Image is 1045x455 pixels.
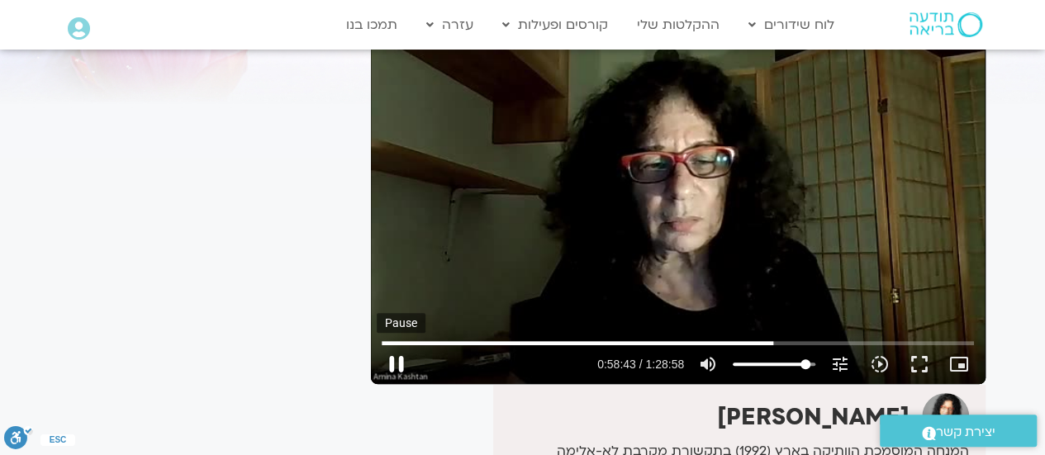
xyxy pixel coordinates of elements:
span: יצירת קשר [936,421,995,443]
a: קורסים ופעילות [494,9,616,40]
strong: [PERSON_NAME] [717,401,910,433]
img: תודעה בריאה [910,12,982,37]
a: תמכו בנו [338,9,406,40]
a: יצירת קשר [880,415,1037,447]
a: לוח שידורים [740,9,843,40]
a: עזרה [418,9,482,40]
a: ההקלטות שלי [629,9,728,40]
img: ארנינה קשתן [922,393,969,440]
